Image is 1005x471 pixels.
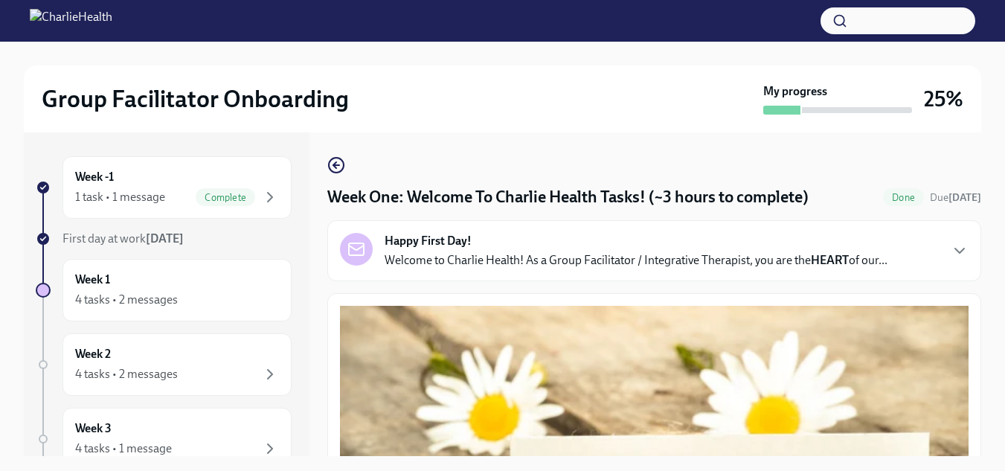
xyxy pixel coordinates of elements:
[75,440,172,457] div: 4 tasks • 1 message
[62,231,184,246] span: First day at work
[327,186,809,208] h4: Week One: Welcome To Charlie Health Tasks! (~3 hours to complete)
[948,191,981,204] strong: [DATE]
[75,420,112,437] h6: Week 3
[75,189,165,205] div: 1 task • 1 message
[811,253,849,267] strong: HEART
[75,272,110,288] h6: Week 1
[883,192,924,203] span: Done
[75,346,111,362] h6: Week 2
[763,83,827,100] strong: My progress
[924,86,963,112] h3: 25%
[42,84,349,114] h2: Group Facilitator Onboarding
[196,192,255,203] span: Complete
[385,252,887,269] p: Welcome to Charlie Health! As a Group Facilitator / Integrative Therapist, you are the of our...
[930,190,981,205] span: September 15th, 2025 10:00
[385,233,472,249] strong: Happy First Day!
[146,231,184,246] strong: [DATE]
[75,169,114,185] h6: Week -1
[36,259,292,321] a: Week 14 tasks • 2 messages
[30,9,112,33] img: CharlieHealth
[75,366,178,382] div: 4 tasks • 2 messages
[36,231,292,247] a: First day at work[DATE]
[36,408,292,470] a: Week 34 tasks • 1 message
[36,156,292,219] a: Week -11 task • 1 messageComplete
[930,191,981,204] span: Due
[75,292,178,308] div: 4 tasks • 2 messages
[36,333,292,396] a: Week 24 tasks • 2 messages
